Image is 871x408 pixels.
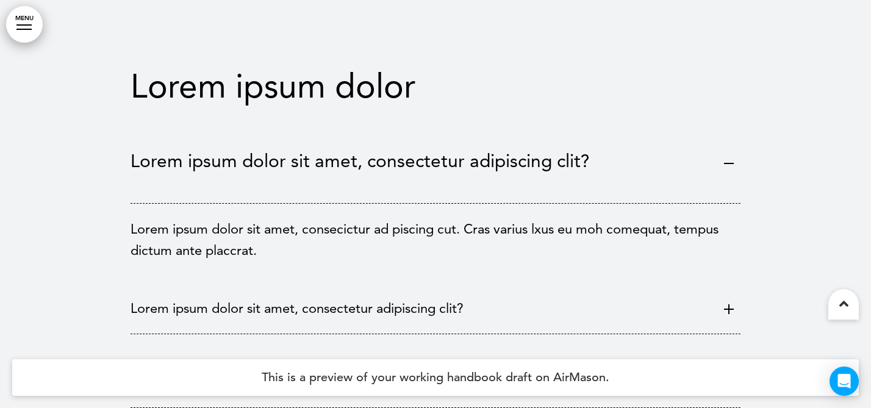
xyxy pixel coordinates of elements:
[131,218,740,261] p: Lorem ipsum dolor sit amet, consecictur ad piscing cut. Cras varius lxus eu moh comequat, tempus ...
[830,367,859,396] div: Open Intercom Messenger
[131,70,740,103] h1: Lorem ipsum dolor
[6,6,43,43] a: MENU
[12,359,859,396] h4: This is a preview of your working handbook draft on AirMason.
[131,152,716,170] h6: Lorem ipsum dolor sit amet, consectetur adipiscing clit?
[131,298,716,319] p: Lorem ipsum dolor sit amet, consectetur adipiscing clit?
